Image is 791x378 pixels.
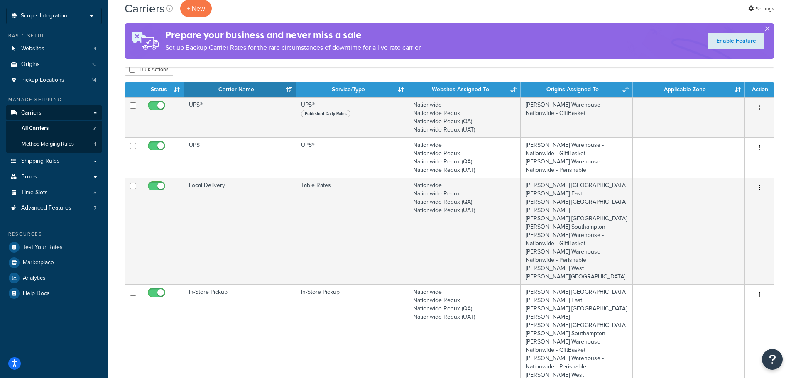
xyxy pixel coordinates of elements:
[23,259,54,266] span: Marketplace
[6,231,102,238] div: Resources
[6,73,102,88] li: Pickup Locations
[6,121,102,136] a: All Carriers 7
[21,158,60,165] span: Shipping Rules
[6,286,102,301] a: Help Docs
[165,28,422,42] h4: Prepare your business and never miss a sale
[745,82,774,97] th: Action
[93,125,96,132] span: 7
[521,178,633,284] td: [PERSON_NAME] [GEOGRAPHIC_DATA] [PERSON_NAME] East [PERSON_NAME] [GEOGRAPHIC_DATA][PERSON_NAME] [...
[6,154,102,169] a: Shipping Rules
[125,63,173,76] button: Bulk Actions
[521,97,633,137] td: [PERSON_NAME] Warehouse - Nationwide - GiftBasket
[6,169,102,185] a: Boxes
[6,32,102,39] div: Basic Setup
[6,121,102,136] li: All Carriers
[21,45,44,52] span: Websites
[762,349,783,370] button: Open Resource Center
[6,105,102,153] li: Carriers
[184,178,296,284] td: Local Delivery
[6,57,102,72] a: Origins 10
[94,141,96,148] span: 1
[23,275,46,282] span: Analytics
[521,137,633,178] td: [PERSON_NAME] Warehouse - Nationwide - GiftBasket [PERSON_NAME] Warehouse - Nationwide - Perishable
[6,57,102,72] li: Origins
[6,41,102,56] a: Websites 4
[22,141,74,148] span: Method Merging Rules
[6,185,102,200] li: Time Slots
[94,205,96,212] span: 7
[296,97,408,137] td: UPS®
[6,41,102,56] li: Websites
[184,137,296,178] td: UPS
[408,178,520,284] td: Nationwide Nationwide Redux Nationwide Redux (QA) Nationwide Redux (UAT)
[633,82,745,97] th: Applicable Zone: activate to sort column ascending
[21,110,42,117] span: Carriers
[21,173,37,180] span: Boxes
[408,97,520,137] td: Nationwide Nationwide Redux Nationwide Redux (QA) Nationwide Redux (UAT)
[184,82,296,97] th: Carrier Name: activate to sort column ascending
[6,240,102,255] a: Test Your Rates
[21,12,67,20] span: Scope: Integration
[93,189,96,196] span: 5
[141,82,184,97] th: Status: activate to sort column ascending
[6,137,102,152] a: Method Merging Rules 1
[93,45,96,52] span: 4
[92,77,96,84] span: 14
[92,61,96,68] span: 10
[21,77,64,84] span: Pickup Locations
[125,0,165,17] h1: Carriers
[301,110,350,117] span: Published Daily Rates
[6,73,102,88] a: Pickup Locations 14
[165,42,422,54] p: Set up Backup Carrier Rates for the rare circumstances of downtime for a live rate carrier.
[748,3,774,15] a: Settings
[6,255,102,270] a: Marketplace
[521,82,633,97] th: Origins Assigned To: activate to sort column ascending
[23,244,63,251] span: Test Your Rates
[21,61,40,68] span: Origins
[184,97,296,137] td: UPS®
[296,82,408,97] th: Service/Type: activate to sort column ascending
[296,178,408,284] td: Table Rates
[6,200,102,216] li: Advanced Features
[708,33,764,49] a: Enable Feature
[6,200,102,216] a: Advanced Features 7
[6,96,102,103] div: Manage Shipping
[6,105,102,121] a: Carriers
[21,205,71,212] span: Advanced Features
[6,271,102,285] a: Analytics
[6,185,102,200] a: Time Slots 5
[23,290,50,297] span: Help Docs
[22,125,49,132] span: All Carriers
[125,23,165,59] img: ad-rules-rateshop-fe6ec290ccb7230408bd80ed9643f0289d75e0ffd9eb532fc0e269fcd187b520.png
[408,137,520,178] td: Nationwide Nationwide Redux Nationwide Redux (QA) Nationwide Redux (UAT)
[6,137,102,152] li: Method Merging Rules
[408,82,520,97] th: Websites Assigned To: activate to sort column ascending
[21,189,48,196] span: Time Slots
[296,137,408,178] td: UPS®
